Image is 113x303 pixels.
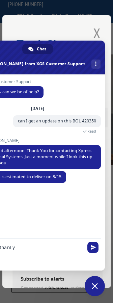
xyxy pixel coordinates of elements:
[85,276,105,296] a: Close chat
[22,44,53,54] a: Chat
[56,217,107,225] span: 121
[56,130,107,138] span: 17224614
[12,40,101,53] h2: Track Shipment
[31,107,44,111] div: [DATE]
[18,118,96,124] span: can I get an update on this BOL 420350
[87,242,98,253] span: Send
[91,24,103,42] button: Close modal
[56,145,107,160] span: 5954018
[87,129,96,134] span: Read
[56,209,107,217] span: 1
[56,138,107,146] span: [DATE]
[37,44,46,54] span: Chat
[21,274,94,284] div: Subscribe to alerts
